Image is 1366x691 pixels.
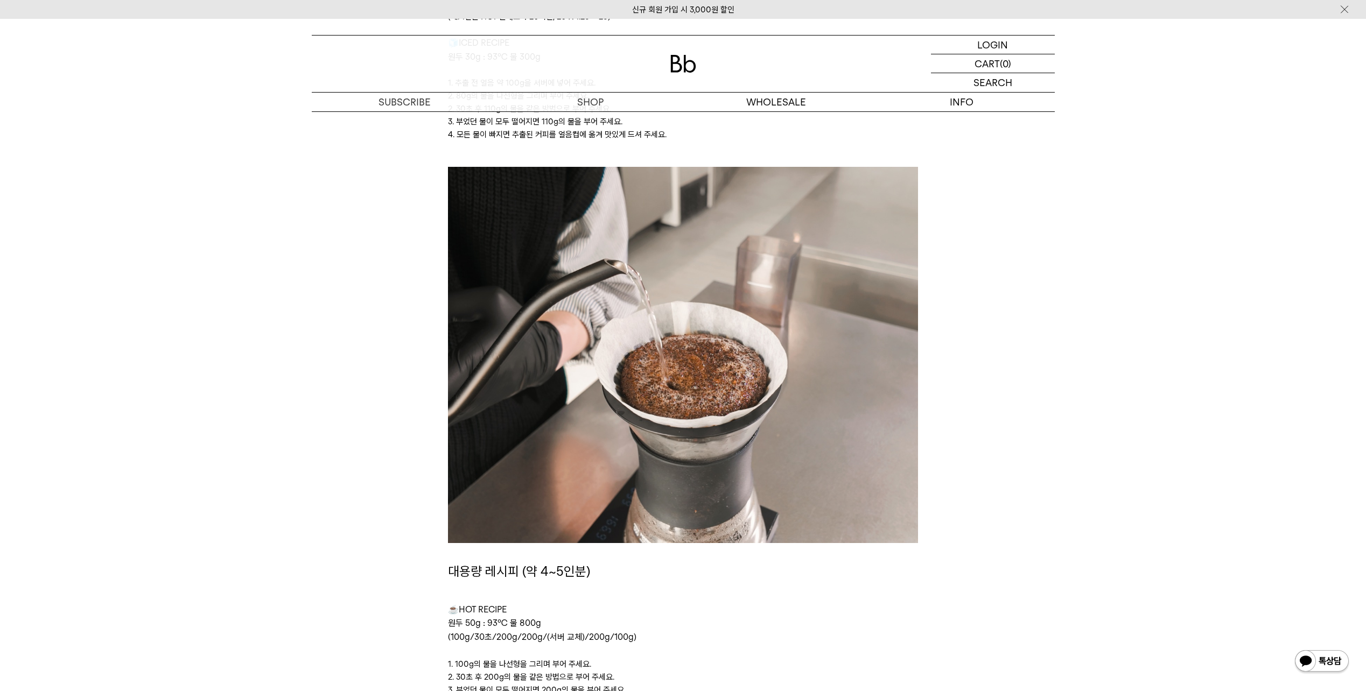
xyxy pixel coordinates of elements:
[448,167,918,543] img: 2a004c3c15568d8a1233daafac1b2b7f_112147.jpeg
[459,604,507,615] span: HOT RECIPE
[448,671,918,683] p: 2. 30초 후 200g의 물을 같은 방법으로 부어 주세요.
[977,36,1008,54] p: LOGIN
[448,115,918,128] p: 3. 부었던 물이 모두 떨어지면 110g의 물을 부어 주세요.
[448,618,541,628] span: 원두 50g : 93℃ 물 800g
[931,54,1055,73] a: CART (0)
[973,73,1012,92] p: SEARCH
[312,93,498,111] a: SUBSCRIBE
[632,5,734,15] a: 신규 회원 가입 시 3,000원 할인
[1000,54,1011,73] p: (0)
[498,93,683,111] a: SHOP
[670,55,696,73] img: 로고
[869,93,1055,111] p: INFO
[931,36,1055,54] a: LOGIN
[683,93,869,111] p: WHOLESALE
[448,632,636,642] span: (100g/30초/200g/200g/(서버 교체)/200g/100g)
[1294,649,1350,675] img: 카카오톡 채널 1:1 채팅 버튼
[448,604,459,615] span: ☕
[975,54,1000,73] p: CART
[448,658,918,671] p: 1. 100g의 물을 나선형을 그리며 부어 주세요.
[448,563,590,579] span: 대용량 레시피 (약 4~5인분)
[448,128,918,141] p: 4. 모든 물이 빠지면 추출된 커피를 얼음컵에 옮겨 맛있게 드셔 주세요.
